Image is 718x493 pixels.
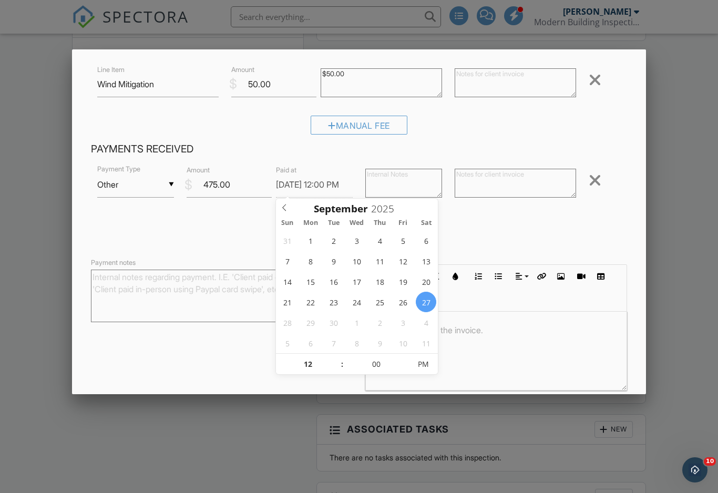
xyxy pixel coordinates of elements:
button: Insert Image (⌘P) [551,266,571,286]
span: September 8, 2025 [300,251,321,271]
span: September 9, 2025 [323,251,344,271]
span: September 12, 2025 [393,251,413,271]
span: September 26, 2025 [393,292,413,312]
span: Wed [345,220,368,227]
a: Manual Fee [311,123,407,133]
iframe: Intercom live chat [682,457,707,482]
span: September 5, 2025 [393,230,413,251]
span: September 10, 2025 [346,251,367,271]
span: September 16, 2025 [323,271,344,292]
span: September 23, 2025 [323,292,344,312]
span: Scroll to increment [314,204,368,214]
span: September 25, 2025 [370,292,390,312]
span: Click to toggle [408,354,437,375]
button: Ordered List [468,266,488,286]
div: Manual Fee [311,116,407,135]
span: September 13, 2025 [416,251,436,271]
span: September 2, 2025 [323,230,344,251]
button: Insert Video [571,266,591,286]
input: Scroll to increment [276,354,341,375]
span: September 15, 2025 [300,271,321,292]
label: Paid at [276,166,296,175]
textarea: $50.00 [321,68,442,97]
button: Insert Link (⌘K) [531,266,551,286]
span: Mon [299,220,322,227]
input: Scroll to increment [344,354,408,375]
span: September 1, 2025 [300,230,321,251]
span: Thu [368,220,392,227]
span: September 7, 2025 [277,251,298,271]
input: Scroll to increment [368,202,403,215]
span: September 6, 2025 [416,230,436,251]
span: September 11, 2025 [370,251,390,271]
span: September 19, 2025 [393,271,413,292]
span: September 3, 2025 [346,230,367,251]
label: Line Item [97,65,125,74]
span: Sat [415,220,438,227]
label: Payment Type [97,165,140,174]
span: September 24, 2025 [346,292,367,312]
div: $ [229,75,237,93]
span: August 31, 2025 [277,230,298,251]
label: Payment notes [91,258,136,268]
label: Amount [187,166,210,175]
span: Sun [276,220,299,227]
span: September 27, 2025 [416,292,436,312]
span: 10 [704,457,716,466]
button: Unordered List [488,266,508,286]
span: Fri [392,220,415,227]
span: Tue [322,220,345,227]
span: September 20, 2025 [416,271,436,292]
span: September 14, 2025 [277,271,298,292]
div: $ [184,176,192,194]
button: Insert Table [591,266,611,286]
label: Amount [231,65,254,74]
span: September 17, 2025 [346,271,367,292]
span: September 18, 2025 [370,271,390,292]
button: Align [511,266,531,286]
span: September 22, 2025 [300,292,321,312]
h4: Payments Received [91,142,628,156]
button: Colors [446,266,466,286]
span: September 4, 2025 [370,230,390,251]
span: : [341,354,344,375]
span: September 21, 2025 [277,292,298,312]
